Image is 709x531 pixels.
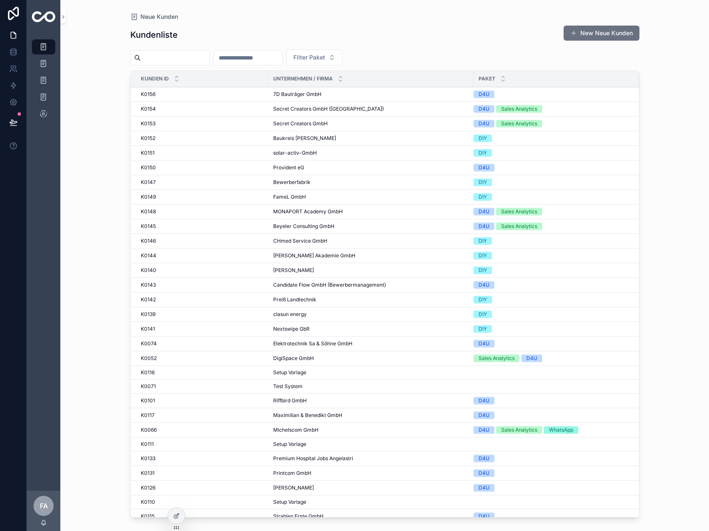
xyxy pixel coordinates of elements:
[273,326,468,332] a: Nextswipe GbR
[501,105,537,113] div: Sales Analytics
[479,513,489,520] div: D4U
[141,150,263,156] a: K0151
[479,296,487,303] div: DIY
[474,455,629,462] a: D4U
[479,340,489,347] div: D4U
[141,427,157,433] span: K0066
[273,296,316,303] span: Preiß Landtechnik
[141,296,156,303] span: K0142
[141,106,156,112] span: K0154
[141,179,156,186] span: K0147
[273,164,304,171] span: Provident eG
[141,194,156,200] span: K0149
[141,427,263,433] a: K0066
[273,91,321,98] span: 7D Bauträger GmbH
[141,412,155,419] span: K0117
[141,383,263,390] a: K0071
[141,252,156,259] span: K0144
[273,355,468,362] a: DigiSpace GmbH
[273,150,468,156] a: solar-activ-GmbH
[141,311,263,318] a: K0139
[479,426,489,434] div: D4U
[474,513,629,520] a: D4U
[141,238,263,244] a: K0146
[141,164,263,171] a: K0150
[479,469,489,477] div: D4U
[474,281,629,289] a: D4U
[479,179,487,186] div: DIY
[273,194,306,200] span: FameL GmbH
[273,383,468,390] a: Test System
[474,164,629,171] a: D4U
[273,484,468,491] a: [PERSON_NAME]
[273,91,468,98] a: 7D Bauträger GmbH
[474,267,629,274] a: DIY
[141,369,155,376] span: K0116
[474,426,629,434] a: D4USales AnalyticsWhatsApp
[141,223,156,230] span: K0145
[273,470,311,477] span: Printcom GmbH
[273,106,384,112] span: Secret Creators GmbH ([GEOGRAPHIC_DATA])
[479,412,489,419] div: D4U
[501,426,537,434] div: Sales Analytics
[141,150,155,156] span: K0151
[474,208,629,215] a: D4USales Analytics
[273,484,314,491] span: [PERSON_NAME]
[273,369,468,376] a: Setup Vorlage
[273,427,468,433] a: Michelscom GmbH
[273,470,468,477] a: Printcom GmbH
[141,455,155,462] span: K0133
[479,149,487,157] div: DIY
[293,53,325,62] span: Filter Paket
[141,441,154,448] span: K0111
[141,484,263,491] a: K0126
[141,397,263,404] a: K0101
[474,237,629,245] a: DIY
[273,340,468,347] a: Elektrotechnik Sa & Söhne GmbH
[474,355,629,362] a: Sales AnalyticsD4U
[474,223,629,230] a: D4USales Analytics
[40,502,48,510] font: FA
[141,194,263,200] a: K0149
[564,26,639,41] button: New Neue Kunden
[141,208,263,215] a: K0148
[273,441,468,448] a: Setup Vorlage
[141,238,156,244] span: K0146
[140,13,178,21] span: Neue Kunden
[479,120,489,127] div: D4U
[141,75,169,82] span: Kunden ID
[479,311,487,318] div: DIY
[474,135,629,142] a: DIY
[141,311,155,318] span: K0139
[273,412,342,419] span: Maximilian & Benedikt GmbH
[141,412,263,419] a: K0117
[273,164,468,171] a: Provident eG
[273,383,303,390] span: Test System
[141,296,263,303] a: K0142
[479,223,489,230] div: D4U
[141,282,156,288] span: K0143
[273,355,314,362] span: DigiSpace GmbH
[479,281,489,289] div: D4U
[273,238,468,244] a: CHmed Service GmbH
[273,296,468,303] a: Preiß Landtechnik
[273,513,323,520] span: Strahlen Ernte GmbH
[273,179,311,186] span: Bewerberfabrik
[141,120,155,127] span: K0153
[141,499,263,505] a: K0110
[479,105,489,113] div: D4U
[141,470,263,477] a: K0131
[130,29,178,41] h1: Kundenliste
[479,484,489,492] div: D4U
[273,311,307,318] span: clasun energy
[141,455,263,462] a: K0133
[474,311,629,318] a: DIY
[141,282,263,288] a: K0143
[273,208,343,215] span: MONAPORT Academy GmbH
[526,355,537,362] div: D4U
[273,252,355,259] span: [PERSON_NAME] Akademie GmbH
[479,135,487,142] div: DIY
[273,179,468,186] a: Bewerberfabrik
[273,238,327,244] span: CHmed Service GmbH
[273,252,468,259] a: [PERSON_NAME] Akademie GmbH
